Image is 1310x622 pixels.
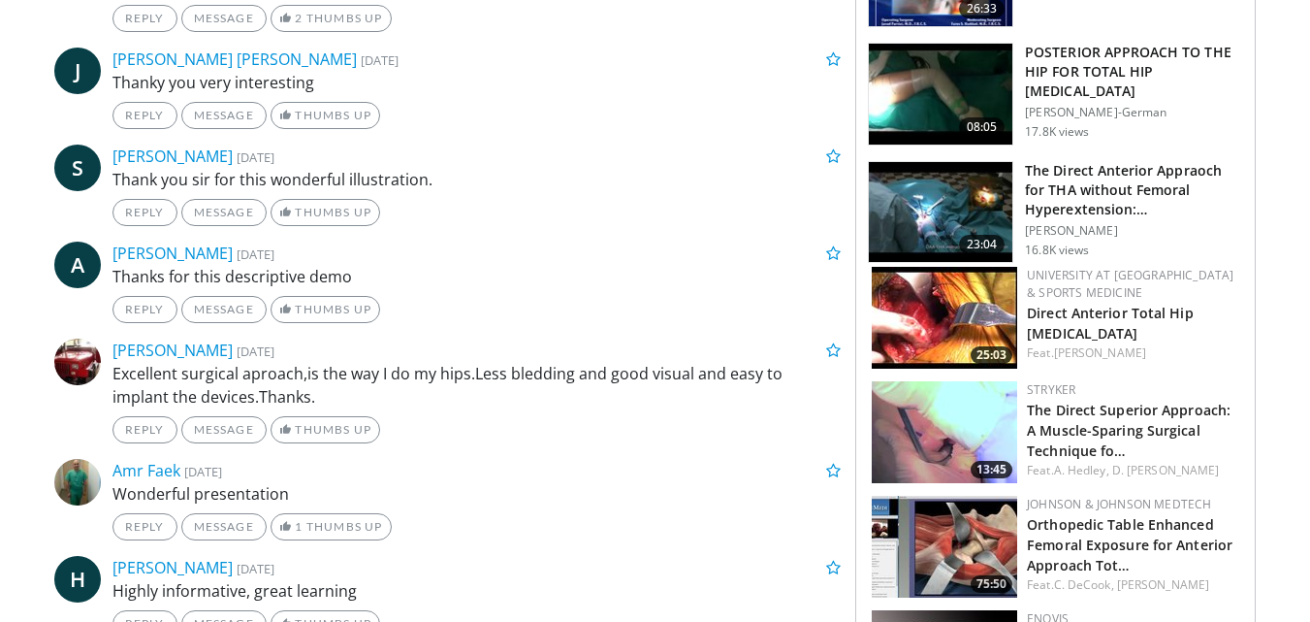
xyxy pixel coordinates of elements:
[1025,223,1243,239] p: [PERSON_NAME]
[295,11,303,25] span: 2
[112,362,842,409] p: Excellent surgical aproach,is the way I do my hips.Less bledding and good visual and easy to impl...
[112,102,177,129] a: Reply
[971,461,1012,478] span: 13:45
[872,381,1017,483] img: fae66810-5b51-4528-b1a3-5f5657f6b587.150x105_q85_crop-smart_upscale.jpg
[237,343,274,360] small: [DATE]
[872,496,1017,598] img: b08ac86f-6f36-485b-8dda-b78c00b9e339.150x105_q85_crop-smart_upscale.jpg
[54,48,101,94] a: J
[181,296,267,323] a: Message
[872,267,1017,369] a: 25:03
[872,267,1017,369] img: 286977_0000_1.png.150x105_q85_crop-smart_upscale.jpg
[54,145,101,191] a: S
[959,235,1006,254] span: 23:04
[971,346,1012,364] span: 25:03
[181,102,267,129] a: Message
[112,49,357,70] a: [PERSON_NAME] [PERSON_NAME]
[112,460,180,481] a: Amr Faek
[1027,576,1239,594] div: Feat.
[54,339,101,385] img: Avatar
[237,246,274,263] small: [DATE]
[868,161,1243,264] a: 23:04 The Direct Anterior Appraoch for THA without Femoral Hyperextension:… [PERSON_NAME] 16.8K v...
[181,199,267,226] a: Message
[1025,105,1243,120] p: [PERSON_NAME]-German
[1054,576,1114,593] a: C. DeCook,
[112,5,177,32] a: Reply
[271,513,392,540] a: 1 Thumbs Up
[1027,462,1239,479] div: Feat.
[971,575,1012,593] span: 75:50
[271,296,380,323] a: Thumbs Up
[869,162,1012,263] img: 9VMYaPmPCVvj9dCH4xMDoxOjBrO-I4W8_1.150x105_q85_crop-smart_upscale.jpg
[1027,344,1239,362] div: Feat.
[1025,124,1089,140] p: 17.8K views
[361,51,399,69] small: [DATE]
[1027,401,1230,460] a: The Direct Superior Approach: A Muscle-Sparing Surgical Technique fo…
[1027,304,1194,343] a: Direct Anterior Total Hip [MEDICAL_DATA]
[271,416,380,443] a: Thumbs Up
[1025,243,1089,258] p: 16.8K views
[295,519,303,534] span: 1
[112,199,177,226] a: Reply
[872,496,1017,598] a: 75:50
[1112,462,1220,478] a: D. [PERSON_NAME]
[1027,515,1232,574] a: Orthopedic Table Enhanced Femoral Exposure for Anterior Approach Tot…
[112,482,842,506] p: Wonderful presentation
[959,117,1006,137] span: 08:05
[112,265,842,288] p: Thanks for this descriptive demo
[181,513,267,540] a: Message
[112,243,233,264] a: [PERSON_NAME]
[271,102,380,129] a: Thumbs Up
[1027,381,1075,398] a: Stryker
[112,71,842,94] p: Thanky you very interesting
[112,296,177,323] a: Reply
[181,416,267,443] a: Message
[1054,344,1146,361] a: [PERSON_NAME]
[869,44,1012,145] img: 319044_0000_1.png.150x105_q85_crop-smart_upscale.jpg
[1117,576,1209,593] a: [PERSON_NAME]
[1027,267,1233,301] a: University at [GEOGRAPHIC_DATA] & Sports Medicine
[112,513,177,540] a: Reply
[112,579,842,603] p: Highly informative, great learning
[271,5,392,32] a: 2 Thumbs Up
[112,416,177,443] a: Reply
[1027,496,1211,512] a: Johnson & Johnson MedTech
[54,242,101,288] a: A
[1025,161,1243,219] h3: The Direct Anterior Appraoch for THA without Femoral Hyperextension:…
[112,146,233,167] a: [PERSON_NAME]
[112,340,233,361] a: [PERSON_NAME]
[237,148,274,166] small: [DATE]
[271,199,380,226] a: Thumbs Up
[184,463,222,480] small: [DATE]
[868,43,1243,146] a: 08:05 POSTERIOR APPROACH TO THE HIP FOR TOTAL HIP [MEDICAL_DATA] [PERSON_NAME]-German 17.8K views
[237,560,274,577] small: [DATE]
[1025,43,1243,101] h3: POSTERIOR APPROACH TO THE HIP FOR TOTAL HIP [MEDICAL_DATA]
[54,459,101,506] img: Avatar
[872,381,1017,483] a: 13:45
[112,168,842,191] p: Thank you sir for this wonderful illustration.
[112,557,233,578] a: [PERSON_NAME]
[181,5,267,32] a: Message
[54,556,101,603] a: H
[1054,462,1109,478] a: A. Hedley,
